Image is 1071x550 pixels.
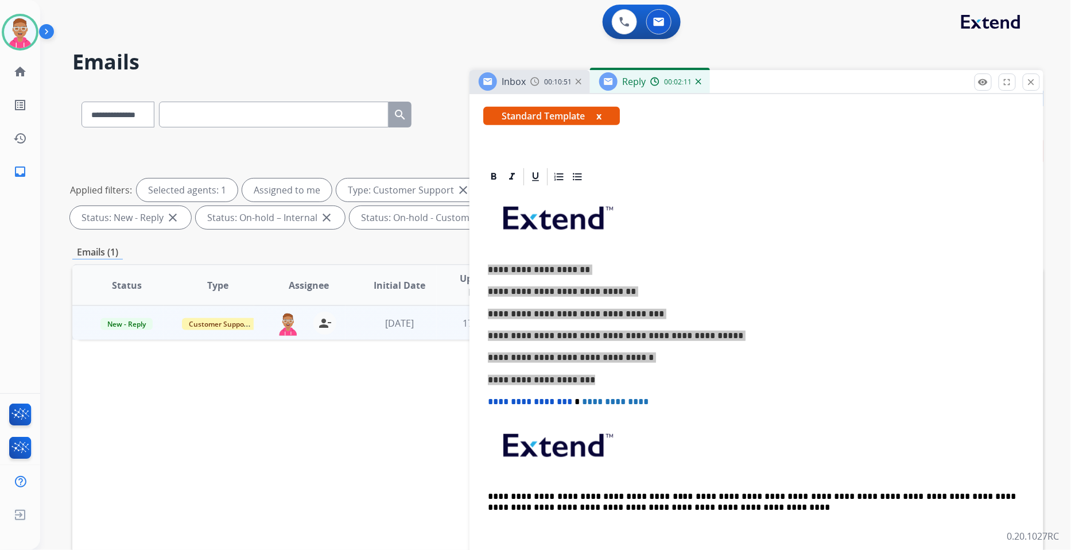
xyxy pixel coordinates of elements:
[318,316,332,330] mat-icon: person_remove
[207,278,228,292] span: Type
[166,211,180,224] mat-icon: close
[502,75,526,88] span: Inbox
[527,168,544,185] div: Underline
[596,109,602,123] button: x
[503,168,521,185] div: Italic
[13,131,27,145] mat-icon: history
[1002,77,1012,87] mat-icon: fullscreen
[72,245,123,259] p: Emails (1)
[664,78,692,87] span: 00:02:11
[550,168,568,185] div: Ordered List
[336,179,482,202] div: Type: Customer Support
[70,183,132,197] p: Applied filters:
[483,107,620,125] span: Standard Template
[978,77,988,87] mat-icon: remove_red_eye
[70,206,191,229] div: Status: New - Reply
[182,318,257,330] span: Customer Support
[196,206,345,229] div: Status: On-hold – Internal
[393,108,407,122] mat-icon: search
[485,168,502,185] div: Bold
[622,75,646,88] span: Reply
[1026,77,1037,87] mat-icon: close
[374,278,426,292] span: Initial Date
[72,51,1043,73] h2: Emails
[289,278,329,292] span: Assignee
[569,168,586,185] div: Bullet List
[1007,529,1060,543] p: 0.20.1027RC
[277,312,300,336] img: agent-avatar
[456,183,470,197] mat-icon: close
[320,211,333,224] mat-icon: close
[463,317,519,330] span: 17 hours ago
[242,179,332,202] div: Assigned to me
[112,278,142,292] span: Status
[13,65,27,79] mat-icon: home
[100,318,153,330] span: New - Reply
[386,317,414,330] span: [DATE]
[4,16,36,48] img: avatar
[13,165,27,179] mat-icon: inbox
[137,179,238,202] div: Selected agents: 1
[13,98,27,112] mat-icon: list_alt
[455,272,505,299] span: Updated Date
[350,206,506,229] div: Status: On-hold - Customer
[544,78,572,87] span: 00:10:51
